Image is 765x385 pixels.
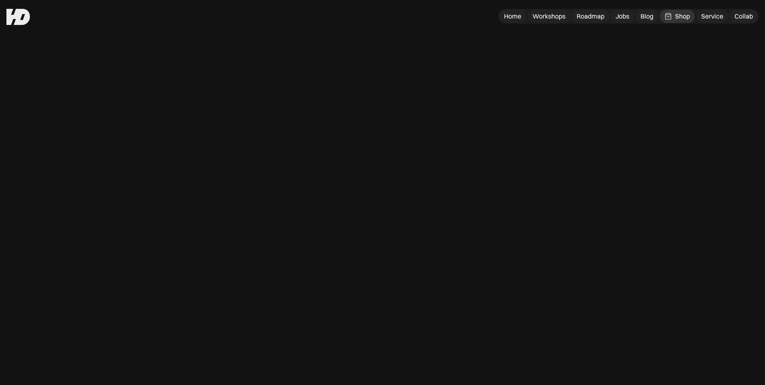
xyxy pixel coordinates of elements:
div: Home [504,12,521,21]
div: Blog [641,12,653,21]
a: Home [499,10,526,23]
a: Service [696,10,728,23]
div: Collab [734,12,753,21]
div: Service [701,12,723,21]
div: Roadmap [577,12,604,21]
div: Workshops [532,12,565,21]
a: Roadmap [572,10,609,23]
a: Blog [636,10,658,23]
a: Shop [660,10,695,23]
div: Shop [675,12,690,21]
a: Collab [730,10,758,23]
a: Workshops [528,10,570,23]
a: Jobs [611,10,634,23]
div: Jobs [616,12,629,21]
